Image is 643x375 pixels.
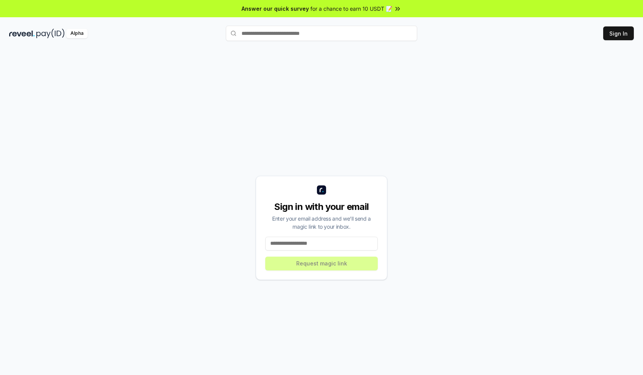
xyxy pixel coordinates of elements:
[603,26,634,40] button: Sign In
[310,5,392,13] span: for a chance to earn 10 USDT 📝
[265,215,378,231] div: Enter your email address and we’ll send a magic link to your inbox.
[317,185,326,195] img: logo_small
[9,29,35,38] img: reveel_dark
[265,201,378,213] div: Sign in with your email
[66,29,88,38] div: Alpha
[36,29,65,38] img: pay_id
[242,5,309,13] span: Answer our quick survey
